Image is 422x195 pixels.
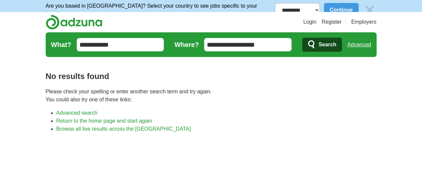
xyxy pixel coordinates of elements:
[46,2,275,18] p: Are you based in [GEOGRAPHIC_DATA]? Select your country to see jobs specific to your location.
[56,110,98,116] a: Advanced search
[51,40,71,50] label: What?
[46,70,377,82] h1: No results found
[46,88,377,104] p: Please check your spelling or enter another search term and try again. You could also try one of ...
[351,18,377,26] a: Employers
[302,38,342,52] button: Search
[174,40,199,50] label: Where?
[319,38,336,51] span: Search
[56,126,191,132] a: Browse all live results across the [GEOGRAPHIC_DATA]
[347,38,371,51] a: Advanced
[46,15,102,30] img: Adzuna logo
[363,3,377,17] img: icon_close_no_bg.svg
[303,18,316,26] a: Login
[322,18,342,26] a: Register
[56,118,152,124] a: Return to the home page and start again
[324,3,358,17] button: Continue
